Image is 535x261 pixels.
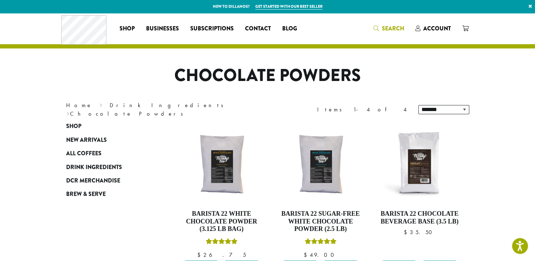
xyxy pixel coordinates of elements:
[100,99,102,110] span: ›
[181,123,262,204] img: B22-Sweet-Ground-White-Chocolate-Powder-300x300.png
[423,24,451,33] span: Account
[280,123,361,204] img: B22-SF-White-Chocolate-Powder-300x300.png
[66,101,257,118] nav: Breadcrumb
[280,210,361,233] h4: Barista 22 Sugar-Free White Chocolate Powder (2.5 lb)
[304,251,337,259] bdi: 49.00
[404,228,410,236] span: $
[197,251,246,259] bdi: 26.75
[110,101,228,109] a: Drink Ingredients
[66,174,151,187] a: DCR Merchandise
[120,24,135,33] span: Shop
[304,251,310,259] span: $
[255,4,322,10] a: Get started with our best seller
[379,210,460,225] h4: Barista 22 Chocolate Beverage Base (3.5 lb)
[66,160,151,174] a: Drink Ingredients
[66,176,120,185] span: DCR Merchandise
[282,24,297,33] span: Blog
[404,228,435,236] bdi: 35.50
[66,136,107,145] span: New Arrivals
[66,120,151,133] a: Shop
[66,122,81,131] span: Shop
[61,65,475,86] h1: Chocolate Powders
[205,237,237,248] div: Rated 5.00 out of 5
[66,149,101,158] span: All Coffees
[382,24,404,33] span: Search
[197,251,203,259] span: $
[280,123,361,258] a: Barista 22 Sugar-Free White Chocolate Powder (2.5 lb)Rated 5.00 out of 5 $49.00
[66,163,122,172] span: Drink Ingredients
[66,187,151,201] a: Brew & Serve
[190,24,234,33] span: Subscriptions
[304,237,336,248] div: Rated 5.00 out of 5
[146,24,179,33] span: Businesses
[66,133,151,147] a: New Arrivals
[66,190,106,199] span: Brew & Serve
[114,23,140,34] a: Shop
[379,123,460,204] img: B22_PowderedMix_Mocha-300x300.jpg
[66,147,151,160] a: All Coffees
[181,123,262,258] a: Barista 22 White Chocolate Powder (3.125 lb bag)Rated 5.00 out of 5 $26.75
[181,210,262,233] h4: Barista 22 White Chocolate Powder (3.125 lb bag)
[379,123,460,258] a: Barista 22 Chocolate Beverage Base (3.5 lb) $35.50
[317,105,408,114] div: Items 1-4 of 4
[368,23,410,34] a: Search
[66,101,92,109] a: Home
[67,107,69,118] span: ›
[245,24,271,33] span: Contact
